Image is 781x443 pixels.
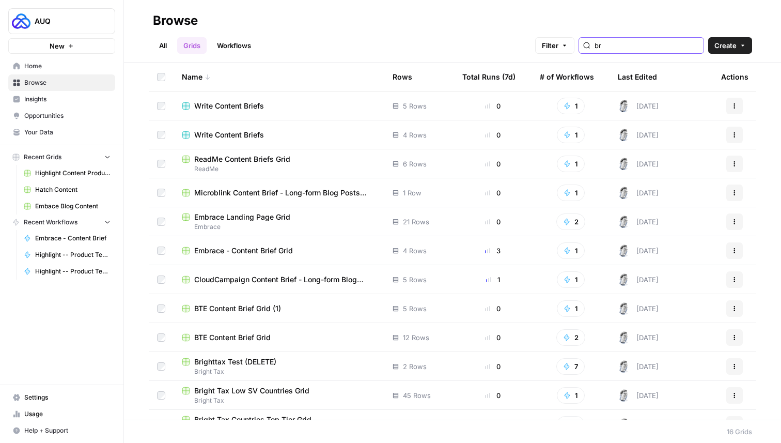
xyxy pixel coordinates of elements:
a: Microblink Content Brief - Long-form Blog Posts Grid [182,188,376,198]
a: Bright Tax Countries Top Tier GridBright Tax [182,415,376,434]
a: Hatch Content [19,181,115,198]
div: [DATE] [618,418,659,431]
span: 2 Rows [403,361,427,372]
button: 1 [557,156,585,172]
div: 3 [462,246,523,256]
button: 7 [556,358,585,375]
div: 0 [462,159,523,169]
div: 0 [462,130,523,140]
button: 1 [557,271,585,288]
a: Embrace - Content Brief Grid [182,246,376,256]
img: 28dbpmxwbe1lgts1kkshuof3rm4g [618,389,630,402]
span: 45 Rows [403,390,431,401]
div: 0 [462,390,523,401]
a: Usage [8,406,115,422]
img: 28dbpmxwbe1lgts1kkshuof3rm4g [618,245,630,257]
div: [DATE] [618,360,659,373]
img: 28dbpmxwbe1lgts1kkshuof3rm4g [618,302,630,315]
span: Bright Tax Countries Top Tier Grid [194,415,311,425]
span: 5 Rows [403,274,427,285]
div: [DATE] [618,158,659,170]
span: BTE Content Brief Grid [194,332,271,343]
button: 1 [557,185,585,201]
a: Write Content Briefs [182,101,376,111]
button: Help + Support [8,422,115,439]
div: [DATE] [618,389,659,402]
span: Highlight -- Product Tester -- Final Article [35,267,111,276]
img: 28dbpmxwbe1lgts1kkshuof3rm4g [618,360,630,373]
span: Your Data [24,128,111,137]
span: ReadMe Content Briefs Grid [194,154,290,164]
div: [DATE] [618,100,659,112]
span: Embrace - Content Brief Grid [194,246,293,256]
span: 5 Rows [403,101,427,111]
span: 1 Row [403,188,421,198]
button: 2 [556,329,585,346]
span: BTE Content Brief Grid (1) [194,303,281,314]
a: Bright Tax Low SV Countries GridBright Tax [182,386,376,405]
span: Create [714,40,737,51]
span: 3 Rows [403,419,427,430]
span: Write Content Briefs [194,130,264,140]
span: New [50,41,65,51]
button: Recent Workflows [8,215,115,230]
span: ReadMe [182,164,376,174]
div: 0 [462,332,523,343]
span: Highlight -- Product Testers - Content Brief [35,250,111,259]
button: Filter [535,37,574,54]
span: Help + Support [24,426,111,435]
div: 1 [462,274,523,285]
span: Usage [24,409,111,419]
span: Opportunities [24,111,111,120]
button: 1 [557,416,585,433]
a: Embrace - Content Brief [19,230,115,247]
a: Write Content Briefs [182,130,376,140]
div: [DATE] [618,129,659,141]
button: 1 [557,98,585,114]
a: Highlight -- Product Testers - Content Brief [19,247,115,263]
button: 1 [557,242,585,259]
span: Embrace - Content Brief [35,234,111,243]
div: Name [182,63,376,91]
a: Insights [8,91,115,108]
div: 0 [462,303,523,314]
button: 1 [557,127,585,143]
button: New [8,38,115,54]
span: 6 Rows [403,159,427,169]
a: BTE Content Brief Grid [182,332,376,343]
a: Opportunities [8,108,115,124]
button: Workspace: AUQ [8,8,115,34]
span: 21 Rows [403,217,429,227]
img: 28dbpmxwbe1lgts1kkshuof3rm4g [618,187,630,199]
span: Bright Tax [182,367,376,376]
a: ReadMe Content Briefs GridReadMe [182,154,376,174]
span: 4 Rows [403,246,427,256]
img: 28dbpmxwbe1lgts1kkshuof3rm4g [618,158,630,170]
img: 28dbpmxwbe1lgts1kkshuof3rm4g [618,100,630,112]
a: Browse [8,74,115,91]
img: AUQ Logo [12,12,30,30]
div: Browse [153,12,198,29]
span: Settings [24,393,111,402]
input: Search [595,40,699,51]
button: 1 [557,387,585,404]
a: Embrace Landing Page GridEmbrace [182,212,376,232]
span: Brighttax Test (DELETE) [194,357,276,367]
span: 12 Rows [403,332,429,343]
span: Insights [24,95,111,104]
span: Home [24,62,111,71]
a: Workflows [211,37,257,54]
span: Bright Tax Low SV Countries Grid [194,386,309,396]
div: Rows [393,63,412,91]
img: 28dbpmxwbe1lgts1kkshuof3rm4g [618,216,630,228]
a: Embace Blog Content [19,198,115,215]
div: Actions [721,63,748,91]
img: 28dbpmxwbe1lgts1kkshuof3rm4g [618,129,630,141]
span: Browse [24,78,111,87]
span: Embrace Landing Page Grid [194,212,290,222]
a: Highlight Content Production [19,165,115,181]
span: Recent Workflows [24,218,77,227]
div: 0 [462,188,523,198]
button: 2 [556,213,585,230]
a: All [153,37,173,54]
